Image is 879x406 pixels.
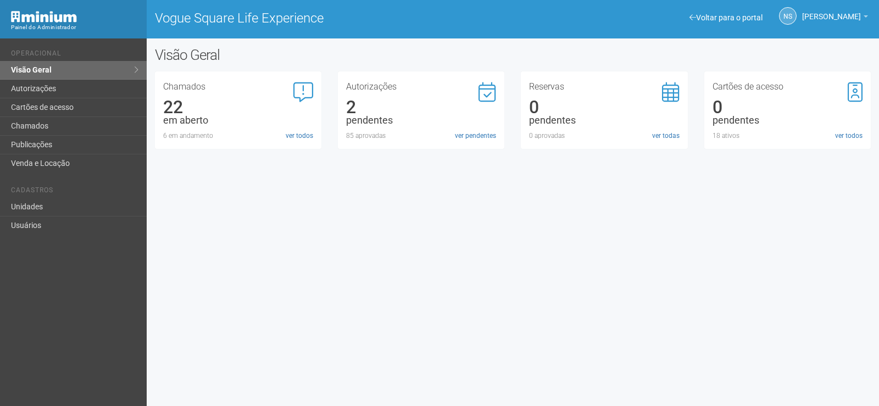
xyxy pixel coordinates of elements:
[163,115,313,125] div: em aberto
[802,2,861,21] span: Nicolle Silva
[713,131,863,141] div: 18 ativos
[163,82,313,91] h3: Chamados
[529,131,679,141] div: 0 aprovadas
[346,102,496,112] div: 2
[286,131,313,141] a: ver todos
[529,82,679,91] h3: Reservas
[11,23,138,32] div: Painel do Administrador
[346,115,496,125] div: pendentes
[455,131,496,141] a: ver pendentes
[713,102,863,112] div: 0
[11,49,138,61] li: Operacional
[155,47,444,63] h2: Visão Geral
[835,131,863,141] a: ver todos
[346,82,496,91] h3: Autorizações
[713,82,863,91] h3: Cartões de acesso
[529,102,679,112] div: 0
[802,14,868,23] a: [PERSON_NAME]
[689,13,763,22] a: Voltar para o portal
[163,102,313,112] div: 22
[652,131,680,141] a: ver todas
[713,115,863,125] div: pendentes
[163,131,313,141] div: 6 em andamento
[779,7,797,25] a: NS
[155,11,505,25] h1: Vogue Square Life Experience
[11,186,138,198] li: Cadastros
[11,11,77,23] img: Minium
[529,115,679,125] div: pendentes
[346,131,496,141] div: 85 aprovadas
